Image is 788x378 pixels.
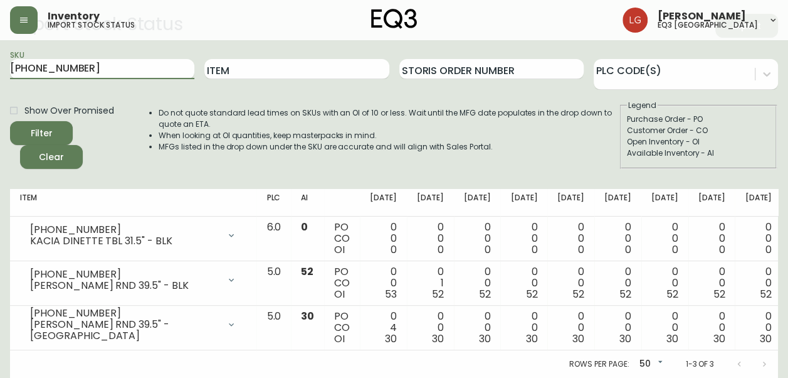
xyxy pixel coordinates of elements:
[578,242,584,257] span: 0
[438,242,444,257] span: 0
[698,311,725,345] div: 0 0
[634,354,665,375] div: 50
[454,189,501,217] th: [DATE]
[370,222,397,256] div: 0 0
[557,311,584,345] div: 0 0
[658,21,758,29] h5: eq3 [GEOGRAPHIC_DATA]
[464,222,491,256] div: 0 0
[370,266,397,300] div: 0 0
[256,217,291,261] td: 6.0
[525,287,537,301] span: 52
[334,242,345,257] span: OI
[572,332,584,346] span: 30
[417,311,444,345] div: 0 0
[666,332,678,346] span: 30
[30,308,219,319] div: [PHONE_NUMBER]
[20,311,246,338] div: [PHONE_NUMBER][PERSON_NAME] RND 39.5" - [GEOGRAPHIC_DATA]
[10,121,73,145] button: Filter
[525,332,537,346] span: 30
[627,148,770,159] div: Available Inventory - AI
[385,332,397,346] span: 30
[745,311,772,345] div: 0 0
[30,319,219,342] div: [PERSON_NAME] RND 39.5" - [GEOGRAPHIC_DATA]
[256,189,291,217] th: PLC
[407,189,454,217] th: [DATE]
[651,266,678,300] div: 0 0
[760,287,772,301] span: 52
[432,332,444,346] span: 30
[464,266,491,300] div: 0 0
[627,136,770,148] div: Open Inventory - OI
[20,222,246,249] div: [PHONE_NUMBER]KACIA DINETTE TBL 31.5" - BLK
[765,242,772,257] span: 0
[24,104,114,117] span: Show Over Promised
[432,287,444,301] span: 52
[301,264,313,279] span: 52
[291,189,324,217] th: AI
[301,309,314,323] span: 30
[334,266,350,300] div: PO CO
[334,287,345,301] span: OI
[627,125,770,136] div: Customer Order - CO
[760,332,772,346] span: 30
[619,332,631,346] span: 30
[30,269,219,280] div: [PHONE_NUMBER]
[417,222,444,256] div: 0 0
[688,189,735,217] th: [DATE]
[623,8,648,33] img: da6fc1c196b8cb7038979a7df6c040e1
[557,222,584,256] div: 0 0
[334,332,345,346] span: OI
[256,261,291,306] td: 5.0
[619,287,631,301] span: 52
[30,235,219,247] div: KACIA DINETTE TBL 31.5" - BLK
[30,280,219,291] div: [PERSON_NAME] RND 39.5" - BLK
[745,266,772,300] div: 0 0
[48,21,135,29] h5: import stock status
[464,311,491,345] div: 0 0
[500,189,547,217] th: [DATE]
[531,242,537,257] span: 0
[256,306,291,350] td: 5.0
[604,311,631,345] div: 0 0
[510,222,537,256] div: 0 0
[301,220,308,234] span: 0
[334,222,350,256] div: PO CO
[627,100,658,111] legend: Legend
[30,224,219,235] div: [PHONE_NUMBER]
[370,311,397,345] div: 0 4
[334,311,350,345] div: PO CO
[651,222,678,256] div: 0 0
[572,287,584,301] span: 52
[391,242,397,257] span: 0
[713,332,725,346] span: 30
[385,287,397,301] span: 53
[685,359,714,370] p: 1-3 of 3
[20,266,246,294] div: [PHONE_NUMBER][PERSON_NAME] RND 39.5" - BLK
[479,332,491,346] span: 30
[479,287,491,301] span: 52
[20,145,83,169] button: Clear
[641,189,688,217] th: [DATE]
[360,189,407,217] th: [DATE]
[159,141,619,153] li: MFGs listed in the drop down under the SKU are accurate and will align with Sales Portal.
[672,242,678,257] span: 0
[625,242,631,257] span: 0
[417,266,444,300] div: 0 1
[651,311,678,345] div: 0 0
[10,189,256,217] th: Item
[510,311,537,345] div: 0 0
[735,189,782,217] th: [DATE]
[713,287,725,301] span: 52
[594,189,641,217] th: [DATE]
[627,114,770,125] div: Purchase Order - PO
[159,130,619,141] li: When looking at OI quantities, keep masterpacks in mind.
[569,359,629,370] p: Rows per page:
[557,266,584,300] div: 0 0
[604,222,631,256] div: 0 0
[547,189,594,217] th: [DATE]
[745,222,772,256] div: 0 0
[510,266,537,300] div: 0 0
[666,287,678,301] span: 52
[485,242,491,257] span: 0
[48,11,100,21] span: Inventory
